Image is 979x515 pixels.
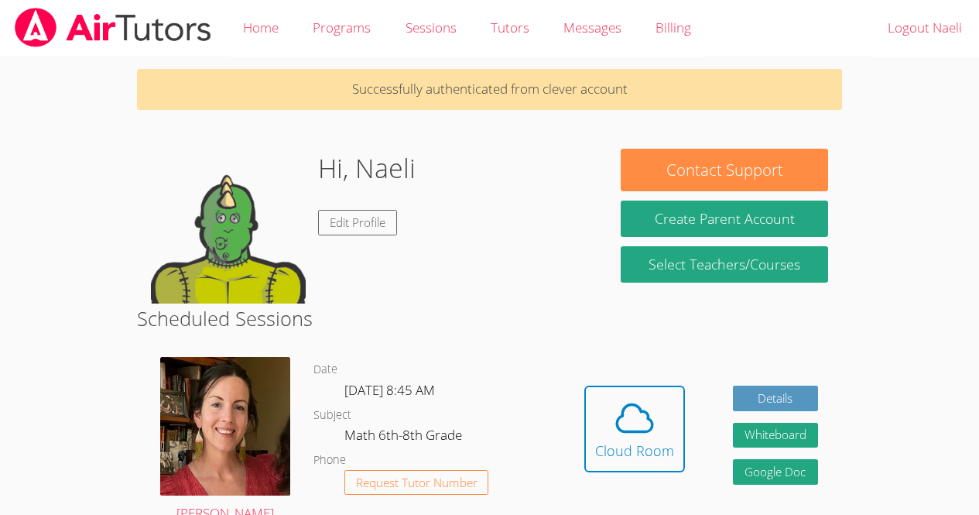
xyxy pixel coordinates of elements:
button: Request Tutor Number [344,470,489,496]
dt: Phone [313,451,346,470]
p: Successfully authenticated from clever account [137,69,842,110]
button: Contact Support [621,149,827,191]
a: Google Doc [733,459,818,485]
dt: Subject [313,406,351,425]
dt: Date [313,360,337,379]
div: Cloud Room [595,440,674,462]
span: Request Tutor Number [356,477,478,489]
span: Messages [563,19,621,36]
span: [DATE] 8:45 AM [344,381,435,399]
button: Cloud Room [584,386,685,472]
a: Select Teachers/Courses [621,246,827,283]
a: Edit Profile [318,210,397,235]
h2: Scheduled Sessions [137,304,842,333]
img: IMG_4957.jpeg [160,357,290,495]
a: Details [733,386,818,411]
img: airtutors_banner-c4298cdbf04f3fff15de1276eac7730deb9818008684d7c2e4769d2f7ddbe033.png [13,8,213,47]
img: default.png [151,149,306,304]
button: Create Parent Account [621,201,827,237]
button: Whiteboard [733,423,818,448]
h1: Hi, Naeli [318,149,416,188]
dd: Math 6th-8th Grade [344,424,465,451]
